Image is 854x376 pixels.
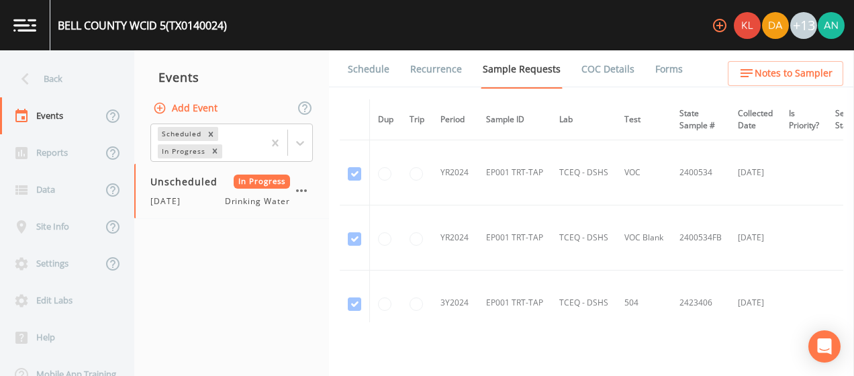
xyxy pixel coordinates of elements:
a: Sample Requests [481,50,563,89]
th: Collected Date [730,99,781,140]
td: YR2024 [432,140,478,205]
div: David Weber [761,12,790,39]
span: Unscheduled [150,175,227,189]
td: TCEQ - DSHS [551,205,616,271]
th: Dup [370,99,402,140]
a: COC Details [579,50,636,88]
td: 3Y2024 [432,271,478,336]
a: Forms [653,50,685,88]
a: Schedule [346,50,391,88]
th: Trip [401,99,432,140]
th: Lab [551,99,616,140]
span: Notes to Sampler [755,65,833,82]
div: +13 [790,12,817,39]
td: YR2024 [432,205,478,271]
span: In Progress [234,175,291,189]
img: 51c7c3e02574da21b92f622ac0f1a754 [818,12,845,39]
td: 2400534FB [671,205,730,271]
img: logo [13,19,36,32]
img: 9c4450d90d3b8045b2e5fa62e4f92659 [734,12,761,39]
td: EP001 TRT-TAP [478,205,551,271]
img: a84961a0472e9debc750dd08a004988d [762,12,789,39]
td: 504 [616,271,671,336]
th: Sample ID [478,99,551,140]
td: 2400534 [671,140,730,205]
td: TCEQ - DSHS [551,140,616,205]
button: Add Event [150,96,223,121]
td: 2423406 [671,271,730,336]
a: Recurrence [408,50,464,88]
th: Is Priority? [781,99,827,140]
div: BELL COUNTY WCID 5 (TX0140024) [58,17,227,34]
td: EP001 TRT-TAP [478,140,551,205]
th: State Sample # [671,99,730,140]
div: Scheduled [158,127,203,141]
div: Remove Scheduled [203,127,218,141]
td: [DATE] [730,140,781,205]
td: VOC Blank [616,205,671,271]
td: TCEQ - DSHS [551,271,616,336]
td: VOC [616,140,671,205]
td: [DATE] [730,205,781,271]
div: In Progress [158,144,207,158]
span: Drinking Water [225,195,290,207]
span: [DATE] [150,195,189,207]
div: Events [134,60,329,94]
div: Kler Teran [733,12,761,39]
a: UnscheduledIn Progress[DATE]Drinking Water [134,164,329,219]
div: Remove In Progress [207,144,222,158]
td: EP001 TRT-TAP [478,271,551,336]
div: Open Intercom Messenger [808,330,841,363]
th: Test [616,99,671,140]
button: Notes to Sampler [728,61,843,86]
th: Period [432,99,478,140]
td: [DATE] [730,271,781,336]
